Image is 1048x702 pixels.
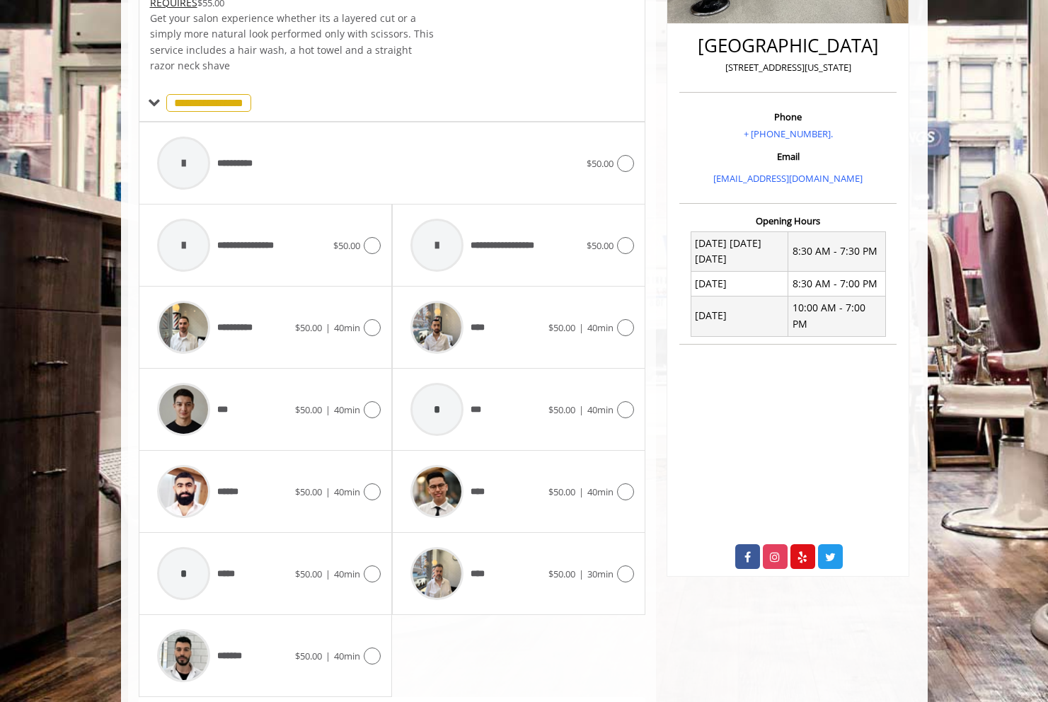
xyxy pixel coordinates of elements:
[333,239,360,252] span: $50.00
[326,403,330,416] span: |
[587,239,614,252] span: $50.00
[691,231,788,272] td: [DATE] [DATE] [DATE]
[579,568,584,580] span: |
[579,403,584,416] span: |
[587,157,614,170] span: $50.00
[295,403,322,416] span: $50.00
[587,568,614,580] span: 30min
[691,272,788,296] td: [DATE]
[691,296,788,336] td: [DATE]
[587,403,614,416] span: 40min
[548,568,575,580] span: $50.00
[744,127,833,140] a: + [PHONE_NUMBER].
[334,650,360,662] span: 40min
[295,650,322,662] span: $50.00
[587,485,614,498] span: 40min
[788,296,886,336] td: 10:00 AM - 7:00 PM
[548,403,575,416] span: $50.00
[579,321,584,334] span: |
[788,272,886,296] td: 8:30 AM - 7:00 PM
[150,11,434,74] p: Get your salon experience whether its a layered cut or a simply more natural look performed only ...
[679,216,897,226] h3: Opening Hours
[788,231,886,272] td: 8:30 AM - 7:30 PM
[326,321,330,334] span: |
[587,321,614,334] span: 40min
[548,321,575,334] span: $50.00
[334,485,360,498] span: 40min
[548,485,575,498] span: $50.00
[713,172,863,185] a: [EMAIL_ADDRESS][DOMAIN_NAME]
[683,151,893,161] h3: Email
[295,568,322,580] span: $50.00
[334,321,360,334] span: 40min
[683,60,893,75] p: [STREET_ADDRESS][US_STATE]
[683,35,893,56] h2: [GEOGRAPHIC_DATA]
[334,568,360,580] span: 40min
[295,485,322,498] span: $50.00
[579,485,584,498] span: |
[295,321,322,334] span: $50.00
[326,568,330,580] span: |
[326,485,330,498] span: |
[683,112,893,122] h3: Phone
[334,403,360,416] span: 40min
[326,650,330,662] span: |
